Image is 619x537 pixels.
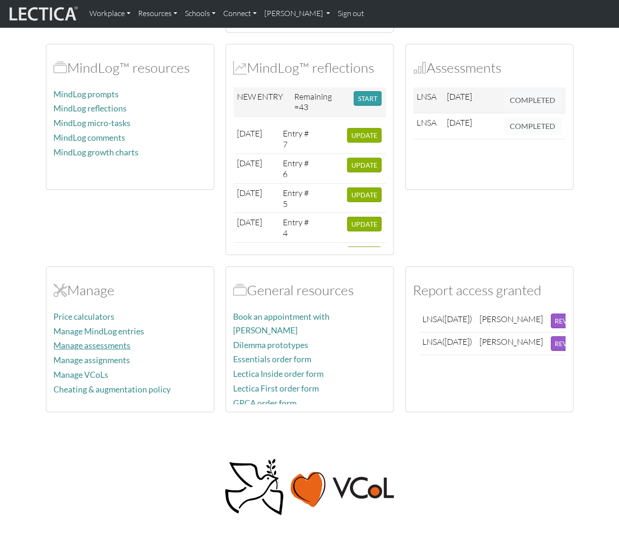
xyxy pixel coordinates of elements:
a: Schools [181,4,219,24]
a: Lectica First order form [234,384,319,393]
h2: General resources [234,282,386,298]
button: REVOKE [551,336,586,351]
h2: Manage [54,282,206,298]
img: lecticalive [7,5,78,23]
td: LNSA [419,332,476,355]
a: Dilemma prototypes [234,340,309,350]
span: Manage [54,281,68,298]
h2: Report access granted [413,282,566,298]
span: UPDATE [351,220,377,228]
span: [DATE] [447,117,472,128]
a: MindLog micro-tasks [54,118,131,128]
a: Manage assignments [54,355,131,365]
span: UPDATE [351,191,377,199]
a: GRCA order form [234,398,297,408]
a: [PERSON_NAME] [261,4,334,24]
span: Resources [234,281,247,298]
a: Essentials order form [234,354,312,364]
a: Book an appointment with [PERSON_NAME] [234,312,330,335]
td: Entry # 6 [279,154,314,184]
a: MindLog growth charts [54,147,139,157]
td: NEW ENTRY [234,87,291,117]
img: Peace, love, VCoL [222,458,396,517]
span: UPDATE [351,131,377,139]
span: [DATE] [237,188,262,198]
span: [DATE] [237,217,262,227]
h2: Assessments [413,60,566,76]
span: UPDATE [351,161,377,169]
h2: MindLog™ reflections [234,60,386,76]
a: Price calculators [54,312,115,322]
span: ([DATE]) [443,314,472,324]
td: LNSA [413,87,443,113]
button: REVOKE [551,314,586,328]
span: [DATE] [447,91,472,102]
a: Cheating & augmentation policy [54,384,171,394]
span: ([DATE]) [443,336,472,347]
a: MindLog comments [54,133,126,143]
a: MindLog reflections [54,103,127,113]
td: LNSA [419,310,476,332]
a: Connect [219,4,261,24]
a: Lectica Inside order form [234,369,324,379]
h2: MindLog™ resources [54,60,206,76]
a: Sign out [334,4,368,24]
div: [PERSON_NAME] [480,314,543,324]
a: Manage VCoLs [54,370,109,380]
span: [DATE] [237,158,262,168]
span: 43 [299,102,308,112]
td: Remaining = [290,87,350,117]
span: Assessments [413,59,427,76]
a: MindLog prompts [54,89,119,99]
td: Entry # 4 [279,213,314,243]
button: UPDATE [347,217,382,231]
button: UPDATE [347,128,382,143]
span: MindLog [234,59,247,76]
a: Workplace [86,4,134,24]
td: Entry # 5 [279,183,314,213]
span: MindLog™ resources [54,59,68,76]
td: Entry # 3 [279,243,314,273]
a: Resources [134,4,181,24]
a: Manage assessments [54,341,131,350]
td: Entry # 7 [279,124,314,153]
span: [DATE] [237,128,262,138]
td: LNSA [413,113,443,139]
span: [DATE] [237,247,262,257]
button: UPDATE [347,158,382,172]
button: UPDATE [347,188,382,202]
div: [PERSON_NAME] [480,336,543,347]
button: START [354,91,382,106]
a: Manage MindLog entries [54,326,145,336]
